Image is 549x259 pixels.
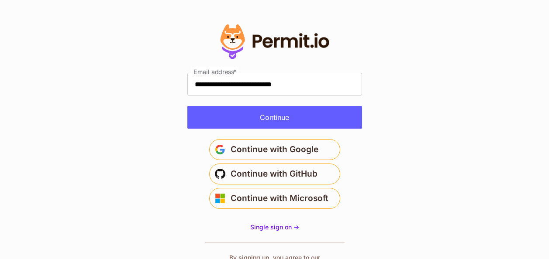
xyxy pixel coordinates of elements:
[209,164,340,184] button: Continue with GitHub
[250,223,299,231] span: Single sign on ->
[231,143,318,157] span: Continue with Google
[250,223,299,232] a: Single sign on ->
[191,67,238,77] label: Email address
[209,139,340,160] button: Continue with Google
[231,191,328,205] span: Continue with Microsoft
[231,167,318,181] span: Continue with GitHub
[209,188,340,209] button: Continue with Microsoft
